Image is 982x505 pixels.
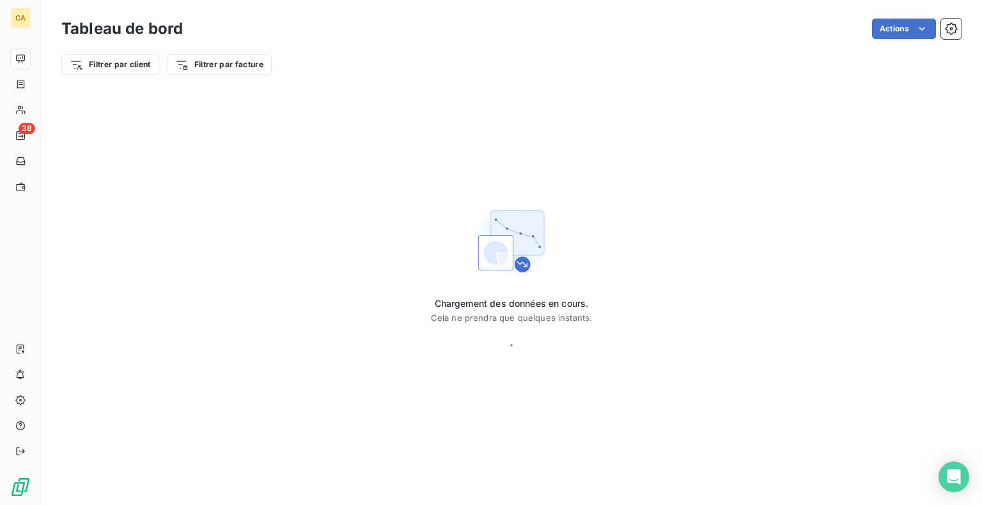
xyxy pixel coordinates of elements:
div: CA [10,8,31,28]
button: Actions [872,19,936,39]
img: First time [471,200,552,282]
img: Logo LeanPay [10,477,31,497]
button: Filtrer par facture [167,54,272,75]
span: Chargement des données en cours. [431,297,593,310]
span: Cela ne prendra que quelques instants. [431,313,593,323]
div: Open Intercom Messenger [939,462,969,492]
button: Filtrer par client [61,54,159,75]
span: 38 [19,123,35,134]
h3: Tableau de bord [61,17,183,40]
